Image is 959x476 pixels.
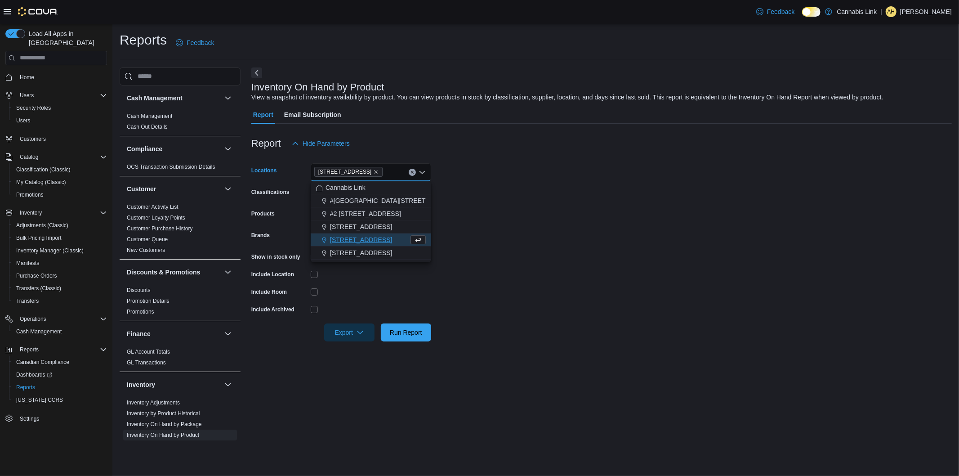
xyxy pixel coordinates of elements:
[13,233,65,243] a: Bulk Pricing Import
[13,103,54,113] a: Security Roles
[9,394,111,406] button: [US_STATE] CCRS
[13,177,70,188] a: My Catalog (Classic)
[13,357,73,368] a: Canadian Compliance
[900,6,952,17] p: [PERSON_NAME]
[16,297,39,305] span: Transfers
[13,177,107,188] span: My Catalog (Classic)
[127,410,200,417] a: Inventory by Product Historical
[16,90,107,101] span: Users
[120,111,241,136] div: Cash Management
[9,295,111,307] button: Transfers
[253,106,273,124] span: Report
[127,308,154,315] span: Promotions
[172,34,218,52] a: Feedback
[127,359,166,366] span: GL Transactions
[127,113,172,119] a: Cash Management
[16,222,68,229] span: Adjustments (Classic)
[16,179,66,186] span: My Catalog (Classic)
[127,123,168,130] span: Cash Out Details
[20,153,38,161] span: Catalog
[9,368,111,381] a: Dashboards
[127,163,215,171] span: OCS Transaction Submission Details
[9,325,111,338] button: Cash Management
[2,132,111,145] button: Customers
[16,384,35,391] span: Reports
[127,124,168,130] a: Cash Out Details
[20,346,39,353] span: Reports
[13,395,107,405] span: Washington CCRS
[326,183,366,192] span: Cannabis Link
[127,421,202,427] a: Inventory On Hand by Package
[330,196,461,205] span: #[GEOGRAPHIC_DATA][STREET_ADDRESS]
[13,220,107,231] span: Adjustments (Classic)
[127,236,168,243] span: Customer Queue
[187,38,214,47] span: Feedback
[16,166,71,173] span: Classification (Classic)
[16,413,107,424] span: Settings
[25,29,107,47] span: Load All Apps in [GEOGRAPHIC_DATA]
[13,296,42,306] a: Transfers
[127,112,172,120] span: Cash Management
[13,233,107,243] span: Bulk Pricing Import
[13,164,74,175] a: Classification (Classic)
[251,138,281,149] h3: Report
[251,67,262,78] button: Next
[127,268,221,277] button: Discounts & Promotions
[2,89,111,102] button: Users
[251,82,384,93] h3: Inventory On Hand by Product
[16,133,107,144] span: Customers
[9,244,111,257] button: Inventory Manager (Classic)
[16,272,57,279] span: Purchase Orders
[2,71,111,84] button: Home
[120,285,241,321] div: Discounts & Promotions
[127,225,193,232] a: Customer Purchase History
[888,6,895,17] span: AH
[127,247,165,254] span: New Customers
[16,344,107,355] span: Reports
[223,328,233,339] button: Finance
[284,106,341,124] span: Email Subscription
[419,169,426,176] button: Close list of options
[223,144,233,154] button: Compliance
[127,399,180,406] span: Inventory Adjustments
[9,381,111,394] button: Reports
[2,412,111,425] button: Settings
[16,371,52,378] span: Dashboards
[13,164,107,175] span: Classification (Classic)
[13,115,107,126] span: Users
[2,343,111,356] button: Reports
[5,67,107,449] nav: Complex example
[13,369,107,380] span: Dashboards
[16,207,107,218] span: Inventory
[13,103,107,113] span: Security Roles
[251,271,294,278] label: Include Location
[9,269,111,282] button: Purchase Orders
[16,413,43,424] a: Settings
[311,181,431,194] button: Cannabis Link
[13,326,65,337] a: Cash Management
[16,191,44,198] span: Promotions
[13,115,34,126] a: Users
[251,253,300,260] label: Show in stock only
[390,328,422,337] span: Run Report
[20,415,39,422] span: Settings
[251,232,270,239] label: Brands
[16,359,69,366] span: Canadian Compliance
[314,167,383,177] span: 1295 Highbury Ave N
[127,144,162,153] h3: Compliance
[9,257,111,269] button: Manifests
[127,268,200,277] h3: Discounts & Promotions
[13,220,72,231] a: Adjustments (Classic)
[127,94,183,103] h3: Cash Management
[9,102,111,114] button: Security Roles
[16,234,62,242] span: Bulk Pricing Import
[13,296,107,306] span: Transfers
[127,431,199,439] span: Inventory On Hand by Product
[16,247,84,254] span: Inventory Manager (Classic)
[288,135,353,153] button: Hide Parameters
[13,395,67,405] a: [US_STATE] CCRS
[16,152,107,162] span: Catalog
[330,235,392,244] span: [STREET_ADDRESS]
[16,152,42,162] button: Catalog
